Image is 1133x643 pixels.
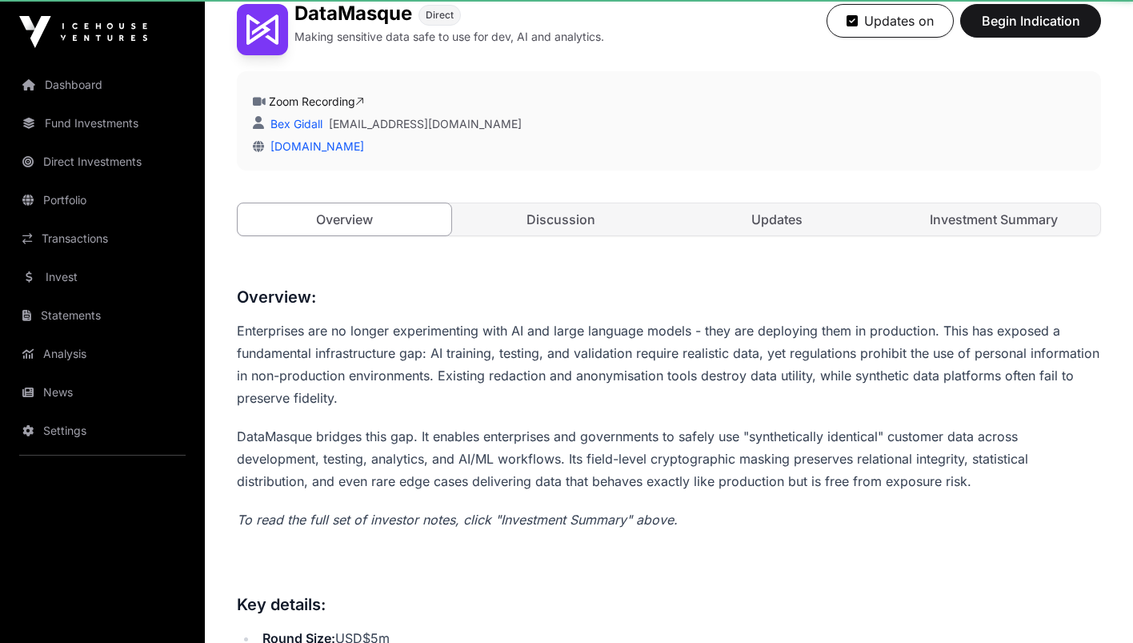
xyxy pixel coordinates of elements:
[329,116,522,132] a: [EMAIL_ADDRESS][DOMAIN_NAME]
[237,512,678,528] em: To read the full set of investor notes, click "Investment Summary" above.
[19,16,147,48] img: Icehouse Ventures Logo
[960,20,1101,36] a: Begin Indication
[237,4,288,55] img: DataMasque
[269,94,364,108] a: Zoom Recording
[237,425,1101,492] p: DataMasque bridges this gap. It enables enterprises and governments to safely use "synthetically ...
[13,144,192,179] a: Direct Investments
[237,203,452,236] a: Overview
[238,203,1100,235] nav: Tabs
[13,183,192,218] a: Portfolio
[13,298,192,333] a: Statements
[267,117,322,131] a: Bex Gidall
[237,319,1101,409] p: Enterprises are no longer experimenting with AI and large language models - they are deploying th...
[13,336,192,372] a: Analysis
[980,11,1081,30] span: Begin Indication
[13,221,192,256] a: Transactions
[671,203,884,235] a: Updates
[13,67,192,102] a: Dashboard
[294,4,412,26] h1: DataMasque
[1053,566,1133,643] iframe: Chat Widget
[237,592,1101,617] h3: Key details:
[13,259,192,295] a: Invest
[237,284,1101,310] h3: Overview:
[13,413,192,448] a: Settings
[887,203,1101,235] a: Investment Summary
[264,139,364,153] a: [DOMAIN_NAME]
[294,29,604,45] p: Making sensitive data safe to use for dev, AI and analytics.
[960,4,1101,38] button: Begin Indication
[13,106,192,141] a: Fund Investments
[426,9,454,22] span: Direct
[827,4,954,38] button: Updates on
[454,203,668,235] a: Discussion
[13,375,192,410] a: News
